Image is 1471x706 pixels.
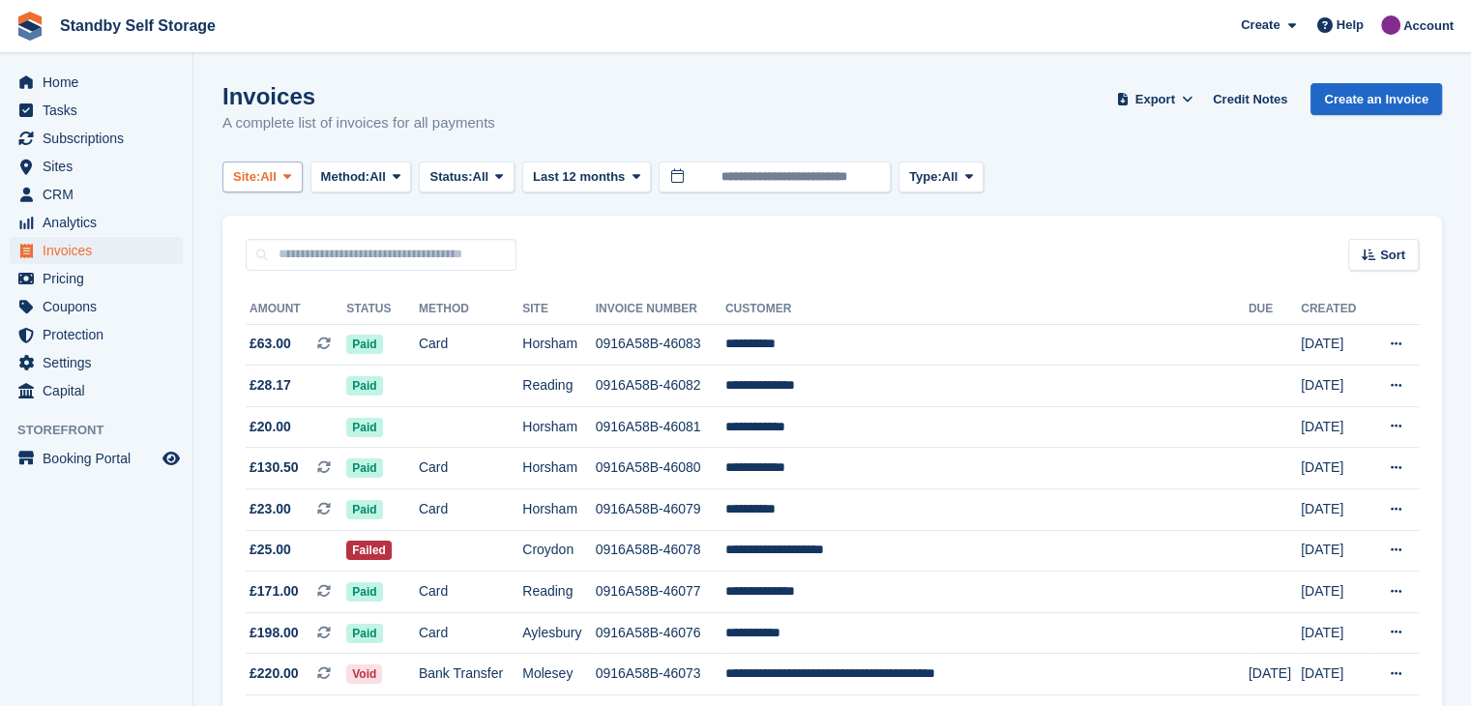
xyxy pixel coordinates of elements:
[1301,612,1368,654] td: [DATE]
[419,572,522,613] td: Card
[369,167,386,187] span: All
[1301,448,1368,489] td: [DATE]
[522,612,595,654] td: Aylesbury
[43,125,159,152] span: Subscriptions
[522,654,595,695] td: Molesey
[250,417,291,437] span: £20.00
[346,582,382,602] span: Paid
[10,125,183,152] a: menu
[43,209,159,236] span: Analytics
[10,445,183,472] a: menu
[596,572,725,613] td: 0916A58B-46077
[222,83,495,109] h1: Invoices
[346,624,382,643] span: Paid
[310,162,412,193] button: Method: All
[522,406,595,448] td: Horsham
[1380,246,1405,265] span: Sort
[10,69,183,96] a: menu
[222,162,303,193] button: Site: All
[1301,366,1368,407] td: [DATE]
[43,237,159,264] span: Invoices
[43,349,159,376] span: Settings
[1403,16,1454,36] span: Account
[596,530,725,572] td: 0916A58B-46078
[419,654,522,695] td: Bank Transfer
[1301,324,1368,366] td: [DATE]
[222,112,495,134] p: A complete list of invoices for all payments
[346,458,382,478] span: Paid
[10,153,183,180] a: menu
[10,97,183,124] a: menu
[1301,572,1368,613] td: [DATE]
[43,153,159,180] span: Sites
[522,366,595,407] td: Reading
[10,377,183,404] a: menu
[346,418,382,437] span: Paid
[346,376,382,396] span: Paid
[596,654,725,695] td: 0916A58B-46073
[10,293,183,320] a: menu
[942,167,958,187] span: All
[17,421,192,440] span: Storefront
[43,181,159,208] span: CRM
[522,572,595,613] td: Reading
[10,181,183,208] a: menu
[1301,654,1368,695] td: [DATE]
[250,663,299,684] span: £220.00
[43,293,159,320] span: Coupons
[596,406,725,448] td: 0916A58B-46081
[522,489,595,531] td: Horsham
[250,540,291,560] span: £25.00
[473,167,489,187] span: All
[419,448,522,489] td: Card
[160,447,183,470] a: Preview store
[522,448,595,489] td: Horsham
[1381,15,1400,35] img: Sue Ford
[1249,654,1301,695] td: [DATE]
[43,97,159,124] span: Tasks
[1241,15,1280,35] span: Create
[419,294,522,325] th: Method
[250,375,291,396] span: £28.17
[419,324,522,366] td: Card
[250,334,291,354] span: £63.00
[419,612,522,654] td: Card
[419,489,522,531] td: Card
[346,294,419,325] th: Status
[725,294,1249,325] th: Customer
[522,324,595,366] td: Horsham
[596,489,725,531] td: 0916A58B-46079
[250,499,291,519] span: £23.00
[43,265,159,292] span: Pricing
[346,664,382,684] span: Void
[346,500,382,519] span: Paid
[533,167,625,187] span: Last 12 months
[250,581,299,602] span: £171.00
[1301,294,1368,325] th: Created
[260,167,277,187] span: All
[909,167,942,187] span: Type:
[10,209,183,236] a: menu
[43,321,159,348] span: Protection
[1337,15,1364,35] span: Help
[1301,406,1368,448] td: [DATE]
[250,457,299,478] span: £130.50
[10,349,183,376] a: menu
[233,167,260,187] span: Site:
[1310,83,1442,115] a: Create an Invoice
[1135,90,1175,109] span: Export
[596,448,725,489] td: 0916A58B-46080
[522,530,595,572] td: Croydon
[596,612,725,654] td: 0916A58B-46076
[419,162,514,193] button: Status: All
[1301,530,1368,572] td: [DATE]
[898,162,984,193] button: Type: All
[346,335,382,354] span: Paid
[43,377,159,404] span: Capital
[10,265,183,292] a: menu
[429,167,472,187] span: Status:
[43,445,159,472] span: Booking Portal
[246,294,346,325] th: Amount
[10,321,183,348] a: menu
[250,623,299,643] span: £198.00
